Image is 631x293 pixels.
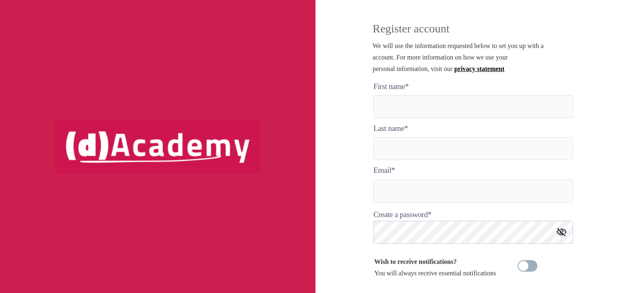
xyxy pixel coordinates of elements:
[454,65,504,72] a: privacy statement
[373,24,578,40] p: Register account
[373,42,543,72] span: We will use the information requested below to set you up with a account. For more information on...
[374,256,496,279] div: You will always receive essential notifications
[374,258,457,265] b: Wish to receive notifications?
[55,119,260,174] img: logo
[557,228,567,236] img: icon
